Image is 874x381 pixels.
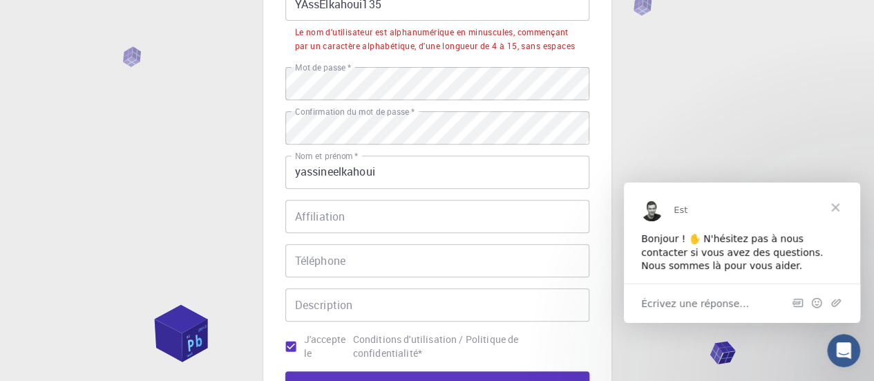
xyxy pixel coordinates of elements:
[295,106,409,118] font: Confirmation du mot de passe
[295,26,576,51] font: Le nom d'utilisateur est alphanumérique en minuscules, commençant par un caractère alphabétique, ...
[827,334,860,367] iframe: Chat en direct par interphone
[295,62,345,73] font: Mot de passe
[624,183,860,323] iframe: Message de chat en direct par interphone
[304,333,345,360] font: J'accepte le
[353,333,578,360] a: Conditions d'utilisation / Politique de confidentialité*
[353,333,519,360] font: Conditions d'utilisation / Politique de confidentialité
[295,150,353,162] font: Nom et prénom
